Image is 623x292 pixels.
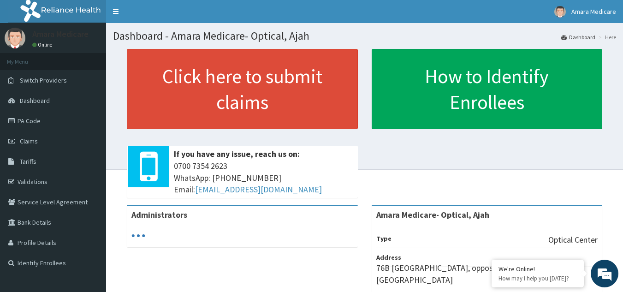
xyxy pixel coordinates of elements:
[372,49,603,129] a: How to Identify Enrollees
[113,30,616,42] h1: Dashboard - Amara Medicare- Optical, Ajah
[131,229,145,243] svg: audio-loading
[376,253,401,262] b: Address
[174,149,300,159] b: If you have any issue, reach us on:
[571,7,616,16] span: Amara Medicare
[498,274,577,282] p: How may I help you today?
[127,49,358,129] a: Click here to submit claims
[5,28,25,48] img: User Image
[376,262,598,286] p: 76B [GEOGRAPHIC_DATA], opposite VGC, [GEOGRAPHIC_DATA]
[498,265,577,273] div: We're Online!
[596,33,616,41] li: Here
[20,157,36,166] span: Tariffs
[174,160,353,196] span: 0700 7354 2623 WhatsApp: [PHONE_NUMBER] Email:
[20,137,38,145] span: Claims
[20,76,67,84] span: Switch Providers
[554,6,566,18] img: User Image
[376,234,392,243] b: Type
[131,209,187,220] b: Administrators
[561,33,595,41] a: Dashboard
[195,184,322,195] a: [EMAIL_ADDRESS][DOMAIN_NAME]
[32,30,89,38] p: Amara Medicare
[20,96,50,105] span: Dashboard
[376,209,489,220] strong: Amara Medicare- Optical, Ajah
[548,234,598,246] p: Optical Center
[32,42,54,48] a: Online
